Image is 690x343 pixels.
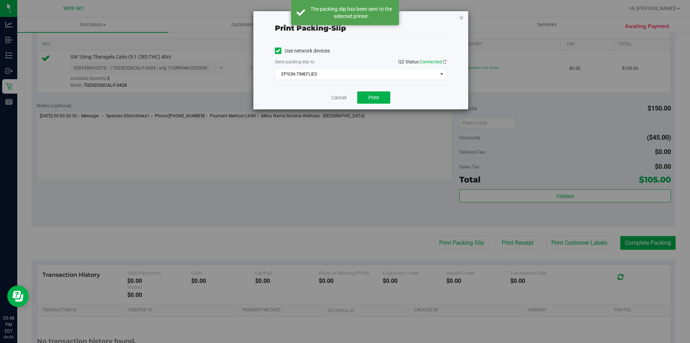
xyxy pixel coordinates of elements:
a: Cancel [331,94,346,101]
label: Send packing-slip to: [275,59,315,65]
iframe: Resource center [7,285,29,307]
button: Print [357,91,390,104]
span: QZ Status: [398,59,447,64]
span: Print packing-slip [275,24,346,32]
span: Connected [420,59,442,64]
label: Use network devices [275,47,330,55]
span: Print [368,95,379,100]
span: EPSON-TIMEFLIES [275,69,437,79]
div: The packing slip has been sent to the selected printer. [309,5,394,20]
span: select [437,69,446,79]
